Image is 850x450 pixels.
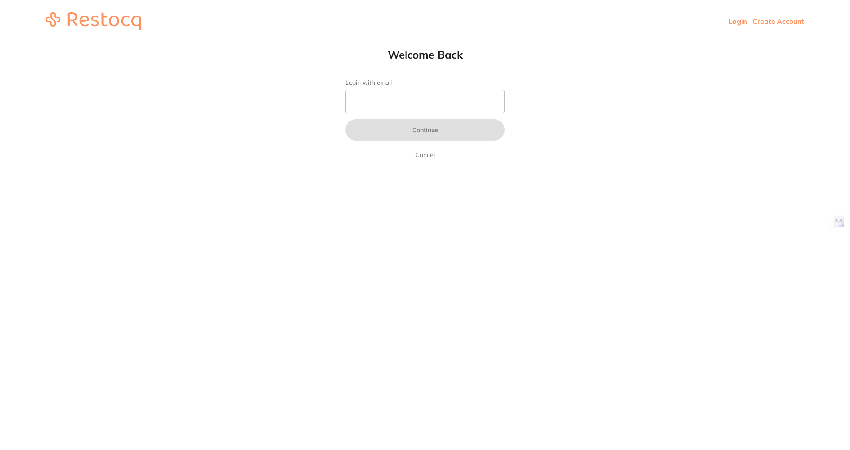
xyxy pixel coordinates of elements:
a: Login [728,17,747,26]
img: restocq_logo.svg [46,12,141,30]
button: Continue [345,119,505,141]
a: Create Account [753,17,804,26]
label: Login with email [345,79,505,86]
a: Cancel [413,149,437,160]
